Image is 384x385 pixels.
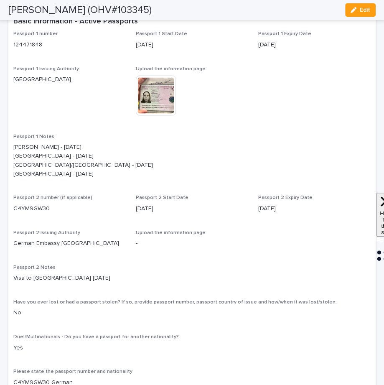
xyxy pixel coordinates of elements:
[136,230,206,235] span: Upload the information page
[360,7,370,13] span: Edit
[13,299,337,304] span: Have you ever lost or had a passport stolen? If so, provide passport number, passport country of ...
[13,143,371,178] p: [PERSON_NAME] - [DATE] [GEOGRAPHIC_DATA] - [DATE] [GEOGRAPHIC_DATA]/[GEOGRAPHIC_DATA] - [DATE] [G...
[13,239,126,247] p: German Embassy [GEOGRAPHIC_DATA]
[13,17,138,26] h2: Basic Information - Active Passports
[8,4,152,16] h2: [PERSON_NAME] (OHV#103345)
[13,308,371,317] p: No
[13,204,126,213] p: C4YM9GW30
[136,66,206,71] span: Upload the information page
[258,31,311,36] span: Passport 1 Expiry Date
[13,369,132,374] span: Please state the passport number and nationality
[13,334,179,339] span: Duel/Multinationals - Do you have a passport for another nationality?
[136,41,248,49] p: [DATE]
[13,265,56,270] span: Passport 2 Notes
[13,273,371,282] p: Visa to [GEOGRAPHIC_DATA] [DATE]
[13,31,58,36] span: Passport 1 number
[13,343,371,352] p: Yes
[136,204,248,213] p: [DATE]
[13,230,80,235] span: Passport 2 Issuing Authority
[136,239,248,247] p: -
[136,195,188,200] span: Passport 2 Start Date
[13,66,79,71] span: Passport 1 Issuing Authority
[345,3,376,17] button: Edit
[258,41,371,49] p: [DATE]
[13,75,126,84] p: [GEOGRAPHIC_DATA]
[136,31,187,36] span: Passport 1 Start Date
[13,195,92,200] span: Passport 2 number (if applicable)
[13,134,54,139] span: Passport 1 Notes
[258,204,371,213] p: [DATE]
[13,41,126,49] p: 124471848
[258,195,313,200] span: Passport 2 Expiry Date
